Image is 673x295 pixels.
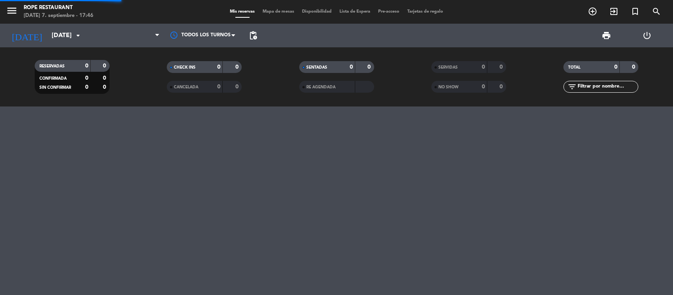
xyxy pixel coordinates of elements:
[588,7,597,16] i: add_circle_outline
[235,84,240,90] strong: 0
[602,31,611,40] span: print
[217,84,220,90] strong: 0
[577,82,638,91] input: Filtrar por nombre...
[367,64,372,70] strong: 0
[568,65,580,69] span: TOTAL
[482,64,485,70] strong: 0
[39,64,65,68] span: RESERVADAS
[24,12,93,20] div: [DATE] 7. septiembre - 17:46
[235,64,240,70] strong: 0
[438,85,459,89] span: NO SHOW
[6,5,18,19] button: menu
[500,64,504,70] strong: 0
[438,65,458,69] span: SERVIDAS
[24,4,93,12] div: Rope restaurant
[217,64,220,70] strong: 0
[85,63,88,69] strong: 0
[403,9,447,14] span: Tarjetas de regalo
[174,85,198,89] span: CANCELADA
[609,7,619,16] i: exit_to_app
[226,9,259,14] span: Mis reservas
[614,64,617,70] strong: 0
[336,9,374,14] span: Lista de Espera
[632,64,637,70] strong: 0
[306,85,336,89] span: RE AGENDADA
[103,84,108,90] strong: 0
[374,9,403,14] span: Pre-acceso
[630,7,640,16] i: turned_in_not
[39,77,67,80] span: CONFIRMADA
[6,5,18,17] i: menu
[85,75,88,81] strong: 0
[642,31,652,40] i: power_settings_new
[85,84,88,90] strong: 0
[259,9,298,14] span: Mapa de mesas
[73,31,83,40] i: arrow_drop_down
[39,86,71,90] span: SIN CONFIRMAR
[174,65,196,69] span: CHECK INS
[652,7,661,16] i: search
[6,27,48,44] i: [DATE]
[567,82,577,91] i: filter_list
[248,31,258,40] span: pending_actions
[103,63,108,69] strong: 0
[350,64,353,70] strong: 0
[500,84,504,90] strong: 0
[103,75,108,81] strong: 0
[306,65,327,69] span: SENTADAS
[298,9,336,14] span: Disponibilidad
[482,84,485,90] strong: 0
[626,24,667,47] div: LOG OUT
